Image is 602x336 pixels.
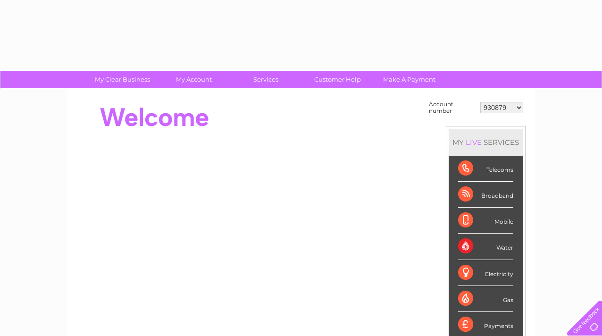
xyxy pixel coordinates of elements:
a: My Clear Business [84,71,161,88]
div: Water [458,234,513,260]
div: Mobile [458,208,513,234]
div: Telecoms [458,156,513,182]
a: My Account [155,71,233,88]
div: Broadband [458,182,513,208]
a: Customer Help [299,71,376,88]
div: LIVE [464,138,484,147]
a: Services [227,71,305,88]
a: Make A Payment [370,71,448,88]
td: Account number [426,99,478,117]
div: MY SERVICES [449,129,523,156]
div: Electricity [458,260,513,286]
div: Gas [458,286,513,312]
